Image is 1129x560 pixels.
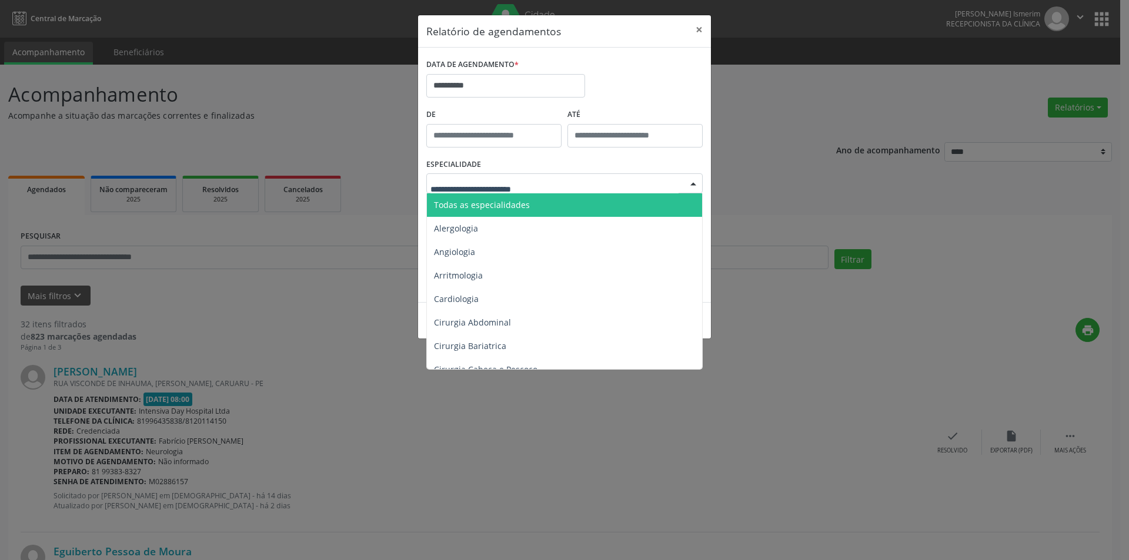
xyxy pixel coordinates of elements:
[426,56,519,74] label: DATA DE AGENDAMENTO
[434,246,475,257] span: Angiologia
[687,15,711,44] button: Close
[567,106,703,124] label: ATÉ
[434,364,537,375] span: Cirurgia Cabeça e Pescoço
[426,24,561,39] h5: Relatório de agendamentos
[434,340,506,351] span: Cirurgia Bariatrica
[434,293,479,304] span: Cardiologia
[426,106,562,124] label: De
[434,223,478,234] span: Alergologia
[426,156,481,174] label: ESPECIALIDADE
[434,270,483,281] span: Arritmologia
[434,199,530,210] span: Todas as especialidades
[434,317,511,328] span: Cirurgia Abdominal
